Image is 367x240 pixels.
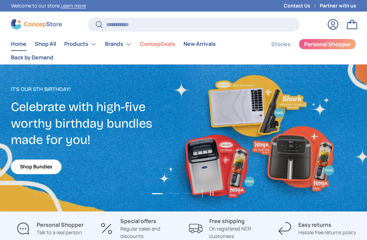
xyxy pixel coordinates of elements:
[105,37,132,51] a: Brands
[120,217,156,225] strong: Special offers
[60,37,101,51] summary: Products
[100,217,178,240] a: Special offers Regular sales and discounts
[61,2,86,9] a: Learn more
[11,37,27,51] a: Home
[35,37,56,51] a: Shop All
[209,217,245,225] strong: Free shipping
[11,217,89,240] a: Personal Shopper Talk to a real person
[320,2,356,10] a: Partner with us
[284,2,320,10] a: Contact Us
[11,51,53,64] a: Back by Demand
[120,225,178,240] p: Regular sales and discounts
[271,38,291,51] a: Stories
[37,221,84,228] strong: Personal Shopper
[64,37,97,51] a: Products
[11,85,183,93] p: It's our 5th Birthday!
[11,160,62,174] a: Shop Bundles
[101,37,136,51] summary: Brands
[298,221,331,228] strong: Easy returns
[304,41,351,47] span: Personal Shopper
[37,229,84,236] p: Talk to a real person
[183,37,216,51] a: New Arrivals
[299,39,356,50] a: Personal Shopper
[255,37,356,64] nav: Secondary
[298,229,356,236] p: Hassle free returns policy
[209,225,267,240] p: On registered NCR customers
[11,37,255,64] nav: Primary
[11,19,62,30] img: ConcepStore
[278,217,356,240] a: Easy returns Hassle free returns policy
[11,2,86,10] p: Welcome to our store.
[140,37,175,51] a: ConcepDeals
[11,99,183,148] h2: Celebrate with high-five worthy birthday bundles made for you!
[189,217,267,240] a: Free shipping On registered NCR customers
